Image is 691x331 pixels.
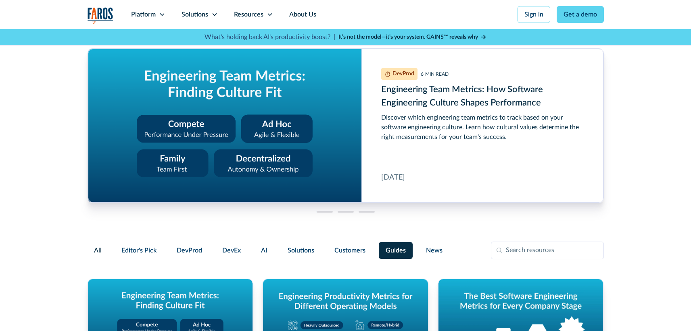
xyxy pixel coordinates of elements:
[491,242,604,259] input: Search resources
[88,49,603,203] div: cms-link
[557,6,604,23] a: Get a demo
[338,33,487,41] a: It’s not the model—it’s your system. GAINS™ reveals why
[177,246,202,255] span: DevProd
[338,34,478,40] strong: It’s not the model—it’s your system. GAINS™ reveals why
[131,10,156,19] div: Platform
[222,246,241,255] span: DevEx
[94,246,102,255] span: All
[88,242,604,259] form: Filter Form
[261,246,267,255] span: AI
[234,10,263,19] div: Resources
[88,7,113,24] a: home
[386,246,406,255] span: Guides
[88,49,603,203] a: Engineering Team Metrics: How Software Engineering Culture Shapes Performance
[88,7,113,24] img: Logo of the analytics and reporting company Faros.
[121,246,157,255] span: Editor's Pick
[288,246,314,255] span: Solutions
[334,246,365,255] span: Customers
[182,10,208,19] div: Solutions
[426,246,443,255] span: News
[205,32,335,42] p: What's holding back AI's productivity boost? |
[518,6,550,23] a: Sign in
